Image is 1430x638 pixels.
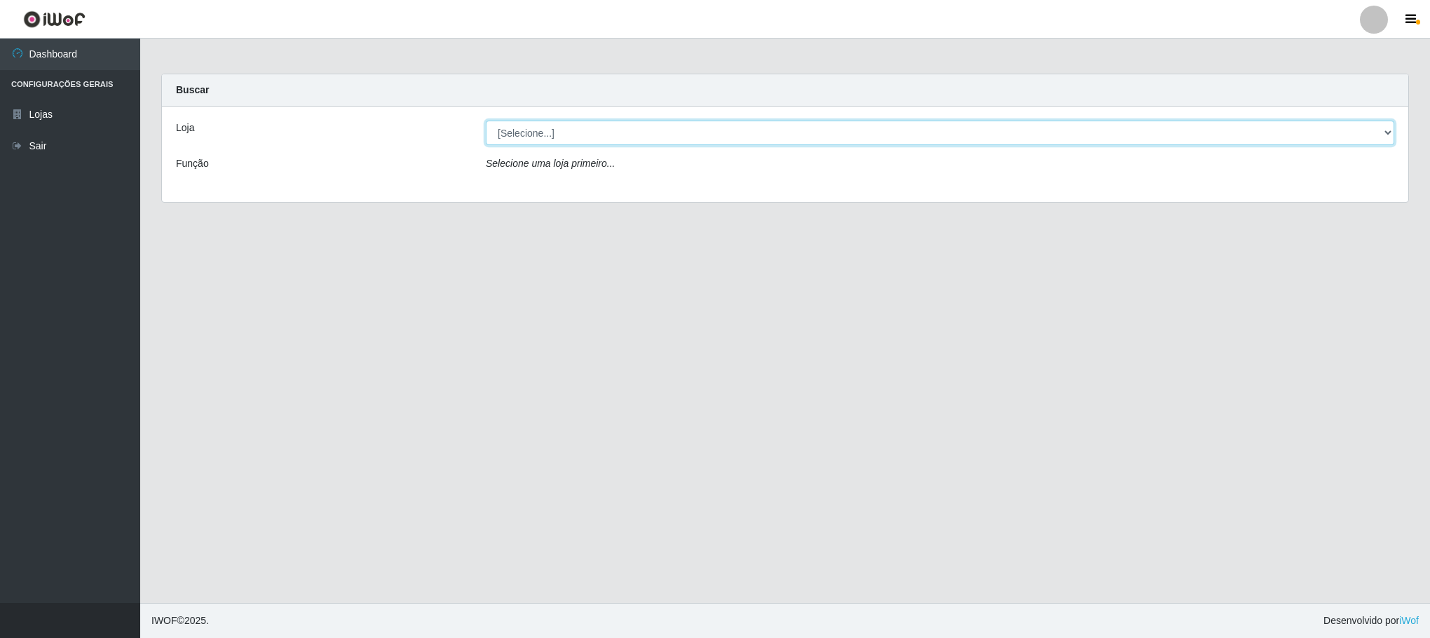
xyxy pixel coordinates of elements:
img: CoreUI Logo [23,11,86,28]
a: iWof [1399,615,1419,626]
strong: Buscar [176,84,209,95]
span: Desenvolvido por [1323,613,1419,628]
i: Selecione uma loja primeiro... [486,158,615,169]
label: Loja [176,121,194,135]
span: © 2025 . [151,613,209,628]
span: IWOF [151,615,177,626]
label: Função [176,156,209,171]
